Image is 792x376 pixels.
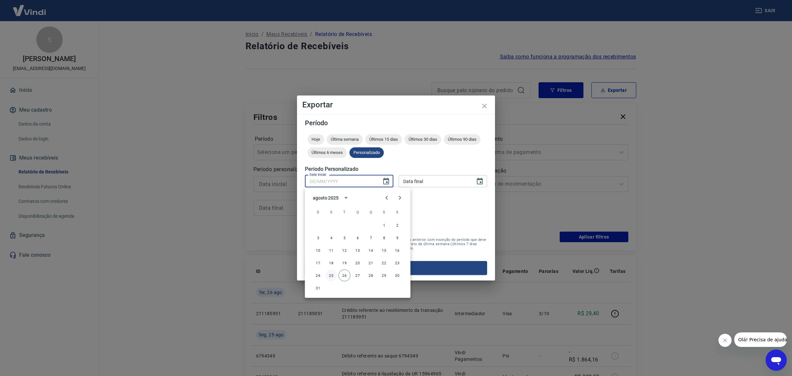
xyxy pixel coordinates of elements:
[325,270,337,282] button: 25
[405,134,441,145] div: Últimos 30 dias
[444,137,480,142] span: Últimos 90 dias
[734,332,787,347] iframe: Mensagem da empresa
[391,219,403,231] button: 2
[325,206,337,219] span: segunda-feira
[352,244,364,256] button: 13
[352,270,364,282] button: 27
[349,147,384,158] div: Personalizado
[365,134,402,145] div: Últimos 15 dias
[325,244,337,256] button: 11
[341,192,352,204] button: calendar view is open, switch to year view
[4,5,55,10] span: Olá! Precisa de ajuda?
[312,232,324,244] button: 3
[325,257,337,269] button: 18
[352,232,364,244] button: 6
[399,175,471,187] input: DD/MM/YYYY
[365,137,402,142] span: Últimos 15 dias
[305,166,487,172] h5: Período Personalizado
[378,232,390,244] button: 8
[365,206,377,219] span: quinta-feira
[325,232,337,244] button: 4
[444,134,480,145] div: Últimos 90 dias
[718,334,732,347] iframe: Fechar mensagem
[473,175,486,188] button: Choose date
[312,206,324,219] span: domingo
[391,232,403,244] button: 9
[391,244,403,256] button: 16
[352,206,364,219] span: quarta-feira
[380,191,393,205] button: Previous month
[312,257,324,269] button: 17
[308,134,324,145] div: Hoje
[308,150,347,155] span: Últimos 6 meses
[365,232,377,244] button: 7
[766,350,787,371] iframe: Botão para abrir a janela de mensagens
[379,175,393,188] button: Choose date
[378,219,390,231] button: 1
[365,257,377,269] button: 21
[378,257,390,269] button: 22
[313,194,339,201] div: agosto 2025
[312,270,324,282] button: 24
[310,172,326,177] label: Data inicial
[378,270,390,282] button: 29
[312,282,324,294] button: 31
[339,270,350,282] button: 26
[391,257,403,269] button: 23
[339,206,350,219] span: terça-feira
[391,270,403,282] button: 30
[352,257,364,269] button: 20
[393,191,407,205] button: Next month
[405,137,441,142] span: Últimos 30 dias
[477,98,492,114] button: close
[349,150,384,155] span: Personalizado
[327,134,363,145] div: Última semana
[308,147,347,158] div: Últimos 6 meses
[391,206,403,219] span: sábado
[302,101,490,109] h4: Exportar
[365,270,377,282] button: 28
[312,244,324,256] button: 10
[305,120,487,126] h5: Período
[305,175,377,187] input: DD/MM/YYYY
[327,137,363,142] span: Última semana
[378,206,390,219] span: sexta-feira
[339,232,350,244] button: 5
[365,244,377,256] button: 14
[378,244,390,256] button: 15
[308,137,324,142] span: Hoje
[339,257,350,269] button: 19
[339,244,350,256] button: 12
